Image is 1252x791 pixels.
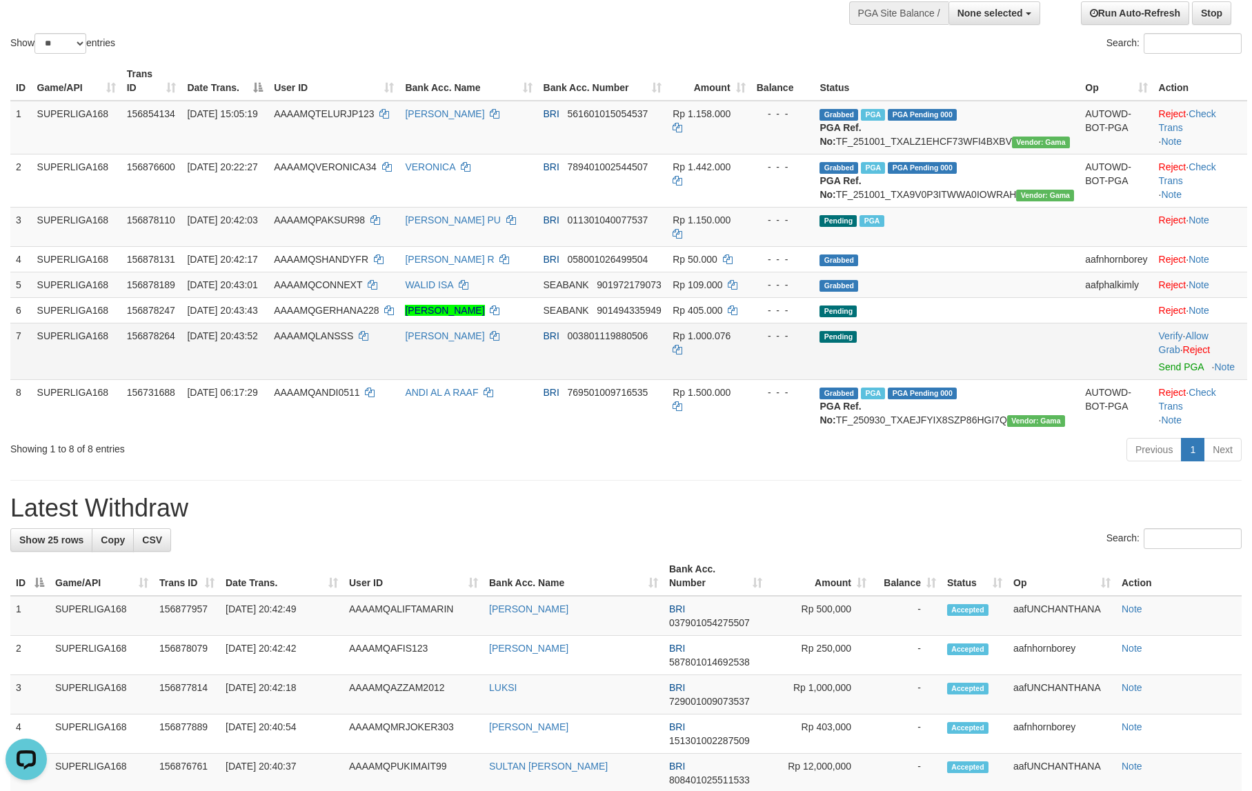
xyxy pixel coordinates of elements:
span: 156878264 [127,330,175,341]
th: Action [1116,557,1242,596]
td: · [1153,272,1247,297]
span: 156878189 [127,279,175,290]
td: AUTOWD-BOT-PGA [1080,101,1153,154]
td: [DATE] 20:42:49 [220,596,344,636]
input: Search: [1144,528,1242,549]
a: [PERSON_NAME] [405,108,484,119]
span: Pending [819,215,857,227]
td: SUPERLIGA168 [32,323,121,379]
a: Check Trans [1159,161,1216,186]
th: Balance: activate to sort column ascending [872,557,942,596]
span: BRI [669,721,685,732]
span: Accepted [947,643,988,655]
td: Rp 1,000,000 [768,675,872,714]
th: Status: activate to sort column ascending [942,557,1008,596]
span: [DATE] 20:43:01 [187,279,257,290]
span: PGA Pending [888,162,957,174]
a: Note [1215,361,1235,372]
span: [DATE] 20:43:43 [187,305,257,316]
div: - - - [757,252,809,266]
a: Reject [1159,279,1186,290]
span: None selected [957,8,1023,19]
td: 6 [10,297,32,323]
td: [DATE] 20:42:42 [220,636,344,675]
td: SUPERLIGA168 [32,154,121,207]
span: Copy [101,534,125,545]
th: Date Trans.: activate to sort column descending [181,61,268,101]
th: Bank Acc. Number: activate to sort column ascending [664,557,768,596]
label: Search: [1106,33,1242,54]
span: CSV [142,534,162,545]
span: [DATE] 20:22:27 [187,161,257,172]
a: [PERSON_NAME] [405,305,484,316]
a: Note [1122,761,1142,772]
span: Rp 405.000 [673,305,722,316]
td: aafUNCHANTHANA [1008,675,1116,714]
th: Game/API: activate to sort column ascending [50,557,154,596]
td: 4 [10,246,32,272]
a: Previous [1126,438,1182,461]
td: 156877814 [154,675,220,714]
a: Note [1189,254,1209,265]
td: SUPERLIGA168 [32,246,121,272]
span: [DATE] 20:43:52 [187,330,257,341]
div: - - - [757,386,809,399]
span: Copy 011301040077537 to clipboard [568,214,648,226]
span: Pending [819,306,857,317]
span: Marked by aafsengchandara [861,109,885,121]
span: BRI [544,214,559,226]
a: Note [1189,305,1209,316]
a: [PERSON_NAME] [489,721,568,732]
td: 3 [10,675,50,714]
span: [DATE] 20:42:03 [187,214,257,226]
th: Trans ID: activate to sort column ascending [154,557,220,596]
span: Accepted [947,683,988,694]
span: AAAAMQTELURJP123 [274,108,375,119]
span: Copy 561601015054537 to clipboard [568,108,648,119]
span: BRI [544,254,559,265]
span: BRI [544,387,559,398]
span: Accepted [947,604,988,616]
span: Copy 808401025511533 to clipboard [669,774,750,785]
td: TF_250930_TXAEJFYIX8SZP86HGI7Q [814,379,1080,432]
a: Allow Grab [1159,330,1209,355]
a: LUKSI [489,682,517,693]
td: [DATE] 20:40:54 [220,714,344,754]
a: Send PGA [1159,361,1204,372]
th: Balance [751,61,815,101]
td: SUPERLIGA168 [32,297,121,323]
th: Amount: activate to sort column ascending [667,61,751,101]
b: PGA Ref. No: [819,175,861,200]
th: Status [814,61,1080,101]
label: Search: [1106,528,1242,549]
th: Amount: activate to sort column ascending [768,557,872,596]
div: - - - [757,107,809,121]
span: Marked by aafsengchandara [861,162,885,174]
td: Rp 403,000 [768,714,872,754]
a: VERONICA [405,161,455,172]
span: BRI [544,330,559,341]
td: TF_251001_TXALZ1EHCF73WFI4BXBV [814,101,1080,154]
th: User ID: activate to sort column ascending [268,61,399,101]
td: 156877957 [154,596,220,636]
a: SULTAN [PERSON_NAME] [489,761,608,772]
span: BRI [669,761,685,772]
span: Vendor URL: https://trx31.1velocity.biz [1007,415,1065,427]
span: Rp 1.158.000 [673,108,731,119]
button: None selected [948,1,1040,25]
td: AAAAMQAZZAM2012 [344,675,484,714]
th: Op: activate to sort column ascending [1008,557,1116,596]
td: · [1153,297,1247,323]
div: - - - [757,160,809,174]
th: User ID: activate to sort column ascending [344,557,484,596]
a: [PERSON_NAME] [489,643,568,654]
span: PGA Pending [888,109,957,121]
td: 156877889 [154,714,220,754]
span: PGA Pending [888,388,957,399]
td: · [1153,207,1247,246]
span: [DATE] 20:42:17 [187,254,257,265]
span: Copy 769501009716535 to clipboard [568,387,648,398]
td: SUPERLIGA168 [32,272,121,297]
span: Vendor URL: https://trx31.1velocity.biz [1016,190,1074,201]
a: Reject [1159,254,1186,265]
